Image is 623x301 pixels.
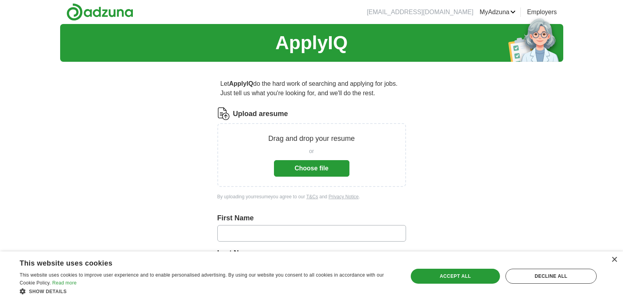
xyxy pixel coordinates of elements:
[217,107,230,120] img: CV Icon
[233,109,288,119] label: Upload a resume
[411,269,500,284] div: Accept all
[20,256,377,268] div: This website uses cookies
[268,133,355,144] p: Drag and drop your resume
[229,80,253,87] strong: ApplyIQ
[274,160,349,177] button: Choose file
[309,147,314,155] span: or
[367,7,473,17] li: [EMAIL_ADDRESS][DOMAIN_NAME]
[611,257,617,263] div: Close
[527,7,557,17] a: Employers
[275,29,347,57] h1: ApplyIQ
[217,213,406,223] label: First Name
[20,272,384,286] span: This website uses cookies to improve user experience and to enable personalised advertising. By u...
[480,7,516,17] a: MyAdzuna
[217,248,406,259] label: Last Name
[329,194,359,199] a: Privacy Notice
[306,194,318,199] a: T&Cs
[217,193,406,200] div: By uploading your resume you agree to our and .
[29,289,67,294] span: Show details
[505,269,597,284] div: Decline all
[217,76,406,101] p: Let do the hard work of searching and applying for jobs. Just tell us what you're looking for, an...
[20,287,397,295] div: Show details
[66,3,133,21] img: Adzuna logo
[52,280,77,286] a: Read more, opens a new window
